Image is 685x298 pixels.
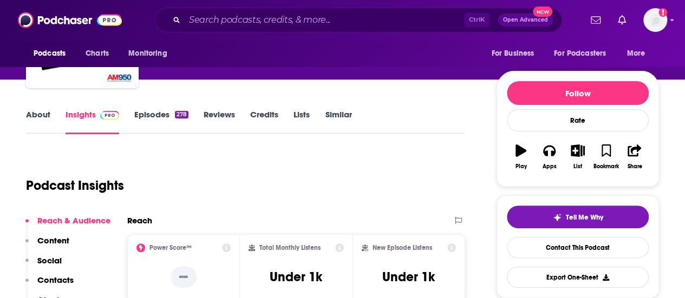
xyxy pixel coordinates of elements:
a: Reviews [204,109,235,134]
button: Apps [535,137,563,176]
button: Contacts [25,275,74,295]
span: Ctrl K [464,13,490,27]
div: Play [516,163,527,170]
h3: Under 1k [382,269,435,285]
h2: New Episode Listens [373,244,432,251]
p: Content [37,235,69,246]
img: tell me why sparkle [553,213,562,222]
span: Open Advanced [503,17,548,23]
h2: Power Score™ [149,244,192,251]
p: Social [37,255,62,266]
h1: Podcast Insights [26,177,124,194]
button: Share [621,137,649,176]
a: Show notifications dropdown [614,11,630,29]
a: Similar [325,109,351,134]
button: Follow [507,81,649,105]
span: Podcasts [34,46,66,61]
button: open menu [619,43,659,64]
span: Tell Me Why [566,213,603,222]
span: Monitoring [128,46,167,61]
button: open menu [484,43,547,64]
div: Apps [543,163,557,170]
span: More [627,46,645,61]
button: Open AdvancedNew [498,14,553,27]
span: New [533,6,552,17]
a: Lists [293,109,310,134]
h2: Total Monthly Listens [259,244,321,251]
div: List [573,163,582,170]
h3: Under 1k [270,269,322,285]
span: Charts [86,46,109,61]
svg: Add a profile image [658,8,667,17]
p: Contacts [37,275,74,285]
div: Share [627,163,642,170]
a: Episodes278 [134,109,188,134]
button: Content [25,235,69,255]
button: open menu [547,43,622,64]
button: Export One-Sheet [507,267,649,288]
div: Search podcasts, credits, & more... [155,8,562,32]
a: Show notifications dropdown [586,11,605,29]
span: For Business [491,46,534,61]
h2: Reach [127,215,152,226]
a: Contact This Podcast [507,237,649,258]
p: -- [171,266,197,288]
input: Search podcasts, credits, & more... [185,11,464,29]
a: Charts [79,43,115,64]
button: open menu [121,43,181,64]
div: Bookmark [593,163,619,170]
div: Rate [507,109,649,131]
button: tell me why sparkleTell Me Why [507,206,649,228]
button: List [564,137,592,176]
button: Bookmark [592,137,620,176]
a: Credits [250,109,278,134]
a: InsightsPodchaser Pro [66,109,119,134]
div: 278 [175,111,188,118]
span: For Podcasters [554,46,606,61]
img: Podchaser Pro [100,111,119,120]
span: Logged in as LBraverman [643,8,667,32]
button: Show profile menu [643,8,667,32]
button: Play [507,137,535,176]
button: open menu [26,43,80,64]
p: Reach & Audience [37,215,110,226]
a: About [26,109,50,134]
img: User Profile [643,8,667,32]
button: Social [25,255,62,275]
button: Reach & Audience [25,215,110,235]
img: Podchaser - Follow, Share and Rate Podcasts [18,10,122,30]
